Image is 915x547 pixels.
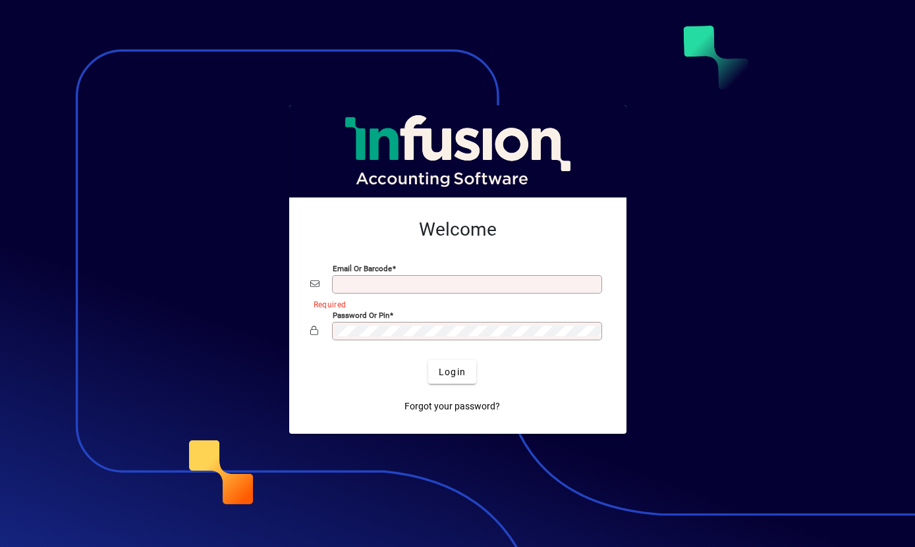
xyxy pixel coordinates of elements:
mat-label: Password or Pin [333,311,389,320]
mat-error: Required [314,297,595,311]
span: Forgot your password? [404,400,500,413]
span: Login [439,365,466,379]
h2: Welcome [310,219,605,241]
button: Login [428,360,476,384]
a: Forgot your password? [399,394,505,418]
mat-label: Email or Barcode [333,264,392,273]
